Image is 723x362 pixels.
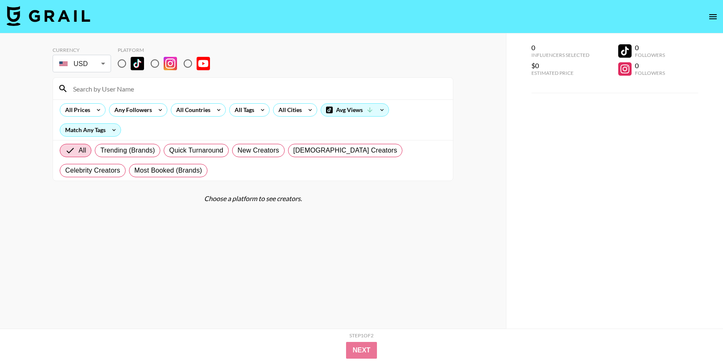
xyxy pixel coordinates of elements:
[118,47,217,53] div: Platform
[705,8,721,25] button: open drawer
[346,342,377,359] button: Next
[7,6,90,26] img: Grail Talent
[635,52,665,58] div: Followers
[197,57,210,70] img: YouTube
[169,145,223,156] span: Quick Turnaround
[60,104,92,116] div: All Prices
[68,82,448,95] input: Search by User Name
[635,70,665,76] div: Followers
[230,104,256,116] div: All Tags
[53,194,453,203] div: Choose a platform to see creators.
[635,61,665,70] div: 0
[531,43,589,52] div: 0
[164,57,177,70] img: Instagram
[54,56,109,71] div: USD
[531,52,589,58] div: Influencers Selected
[134,166,202,176] span: Most Booked (Brands)
[681,320,713,352] iframe: Drift Widget Chat Controller
[78,145,86,156] span: All
[109,104,154,116] div: Any Followers
[65,166,120,176] span: Celebrity Creators
[171,104,212,116] div: All Countries
[238,145,279,156] span: New Creators
[349,332,374,339] div: Step 1 of 2
[293,145,397,156] span: [DEMOGRAPHIC_DATA] Creators
[60,124,121,136] div: Match Any Tags
[53,47,111,53] div: Currency
[273,104,303,116] div: All Cities
[321,104,389,116] div: Avg Views
[100,145,155,156] span: Trending (Brands)
[531,70,589,76] div: Estimated Price
[635,43,665,52] div: 0
[131,57,144,70] img: TikTok
[531,61,589,70] div: $0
